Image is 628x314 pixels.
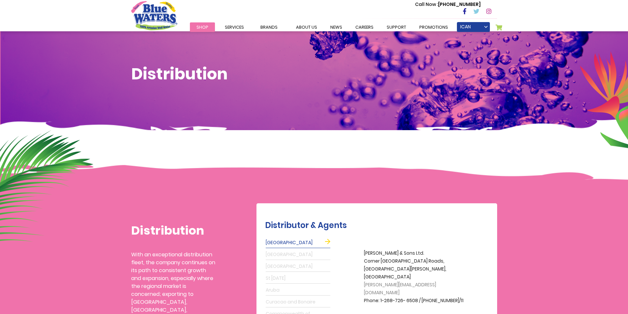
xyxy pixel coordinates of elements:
a: [GEOGRAPHIC_DATA] [266,249,330,260]
a: St [DATE] [266,273,330,284]
a: careers [349,22,380,32]
p: [PHONE_NUMBER] [415,1,481,8]
span: [PERSON_NAME][EMAIL_ADDRESS][DOMAIN_NAME] [364,281,436,296]
h1: Distribution [131,223,215,238]
h1: Distribution [131,65,497,84]
a: store logo [131,1,177,30]
a: Curacao and Bonaire [266,297,330,307]
a: support [380,22,413,32]
a: Aruba [266,285,330,296]
span: Shop [196,24,208,30]
span: Services [225,24,244,30]
a: Promotions [413,22,455,32]
span: Brands [260,24,278,30]
a: [GEOGRAPHIC_DATA] [266,238,330,248]
a: News [324,22,349,32]
p: [PERSON_NAME] & Sons Ltd. Corner [GEOGRAPHIC_DATA] Roads, [GEOGRAPHIC_DATA][PERSON_NAME], [GEOGRA... [364,249,469,305]
span: Call Now : [415,1,438,8]
h2: Distributor & Agents [265,221,494,230]
a: ICAN FITNESS CLUB LTD [457,22,490,32]
a: [GEOGRAPHIC_DATA] [266,261,330,272]
a: about us [289,22,324,32]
